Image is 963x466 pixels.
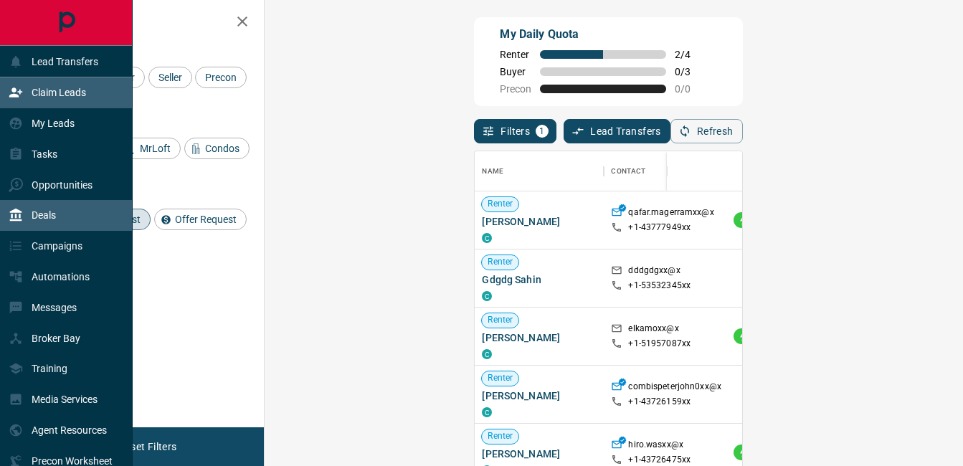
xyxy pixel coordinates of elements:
[670,119,743,143] button: Refresh
[482,233,492,243] div: condos.ca
[200,143,245,154] span: Condos
[482,256,518,268] span: Renter
[628,280,691,292] p: +1- 53532345xx
[482,430,518,442] span: Renter
[537,126,547,136] span: 1
[474,119,556,143] button: Filters1
[482,447,597,461] span: [PERSON_NAME]
[475,151,604,191] div: Name
[628,265,680,280] p: dddgdgxx@x
[482,331,597,345] span: [PERSON_NAME]
[628,396,691,408] p: +1- 43726159xx
[482,214,597,229] span: [PERSON_NAME]
[200,72,242,83] span: Precon
[135,143,176,154] span: MrLoft
[628,323,678,338] p: elkamoxx@x
[109,434,186,459] button: Reset Filters
[675,66,706,77] span: 0 / 3
[153,72,187,83] span: Seller
[564,119,670,143] button: Lead Transfers
[154,209,247,230] div: Offer Request
[611,151,645,191] div: Contact
[482,372,518,384] span: Renter
[482,314,518,326] span: Renter
[170,214,242,225] span: Offer Request
[184,138,250,159] div: Condos
[482,291,492,301] div: condos.ca
[628,439,683,454] p: hiro.wasxx@x
[195,67,247,88] div: Precon
[500,83,531,95] span: Precon
[500,49,531,60] span: Renter
[482,198,518,210] span: Renter
[675,49,706,60] span: 2 / 4
[46,14,250,32] h2: Filters
[628,222,691,234] p: +1- 43777949xx
[119,138,181,159] div: MrLoft
[482,151,503,191] div: Name
[628,454,691,466] p: +1- 43726475xx
[604,151,718,191] div: Contact
[628,381,721,396] p: combispeterjohn0xx@x
[482,389,597,403] span: [PERSON_NAME]
[482,272,597,287] span: Gdgdg Sahin
[675,83,706,95] span: 0 / 0
[500,26,706,43] p: My Daily Quota
[482,407,492,417] div: condos.ca
[628,206,713,222] p: qafar.magerramxx@x
[482,349,492,359] div: condos.ca
[148,67,192,88] div: Seller
[628,338,691,350] p: +1- 51957087xx
[500,66,531,77] span: Buyer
